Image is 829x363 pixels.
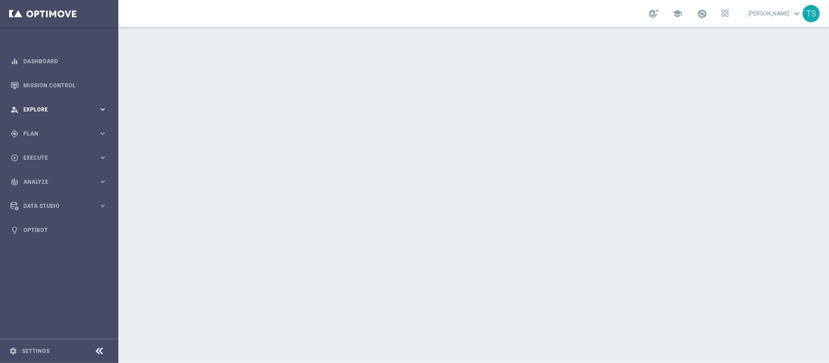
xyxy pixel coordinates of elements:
div: Mission Control [10,73,107,97]
i: equalizer [10,57,19,66]
div: Explore [10,106,98,114]
a: Settings [22,348,50,354]
i: keyboard_arrow_right [98,202,107,210]
div: Plan [10,130,98,138]
i: track_changes [10,178,19,186]
button: Mission Control [10,82,107,89]
div: Dashboard [10,49,107,73]
span: Execute [23,155,98,161]
a: Dashboard [23,49,107,73]
a: [PERSON_NAME]keyboard_arrow_down [748,7,803,20]
button: track_changes Analyze keyboard_arrow_right [10,178,107,186]
button: gps_fixed Plan keyboard_arrow_right [10,130,107,137]
span: Plan [23,131,98,136]
button: Data Studio keyboard_arrow_right [10,202,107,210]
i: keyboard_arrow_right [98,105,107,114]
i: gps_fixed [10,130,19,138]
div: Data Studio [10,202,98,210]
i: play_circle_outline [10,154,19,162]
i: settings [9,347,17,355]
button: equalizer Dashboard [10,58,107,65]
span: keyboard_arrow_down [792,9,802,19]
div: Optibot [10,218,107,242]
button: person_search Explore keyboard_arrow_right [10,106,107,113]
span: Explore [23,107,98,112]
button: play_circle_outline Execute keyboard_arrow_right [10,154,107,161]
span: Data Studio [23,203,98,209]
i: person_search [10,106,19,114]
i: lightbulb [10,226,19,234]
span: Analyze [23,179,98,185]
a: Optibot [23,218,107,242]
button: lightbulb Optibot [10,227,107,234]
i: keyboard_arrow_right [98,129,107,138]
a: Mission Control [23,73,107,97]
div: Analyze [10,178,98,186]
div: TS [803,5,820,22]
span: school [672,9,682,19]
i: keyboard_arrow_right [98,153,107,162]
i: keyboard_arrow_right [98,177,107,186]
div: Execute [10,154,98,162]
